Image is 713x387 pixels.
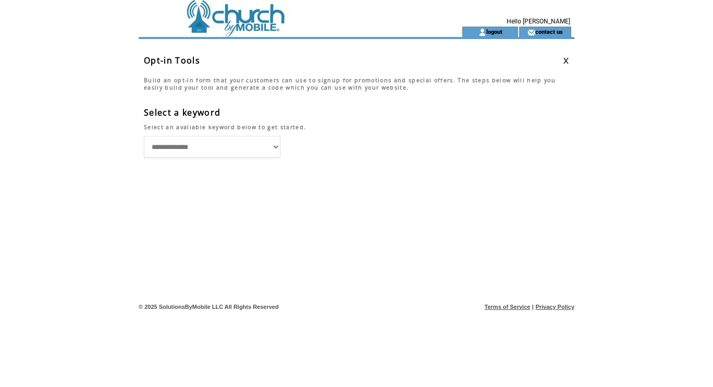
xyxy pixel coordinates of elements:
[507,18,570,25] span: Hello [PERSON_NAME]
[535,304,574,310] a: Privacy Policy
[144,123,306,131] span: Select an available keyword below to get started.
[485,304,531,310] a: Terms of Service
[478,28,486,36] img: account_icon.gif
[535,28,563,35] a: contact us
[532,304,534,310] span: |
[139,304,279,310] span: © 2025 SolutionsByMobile LLC All Rights Reserved
[527,28,535,36] img: contact_us_icon.gif
[486,28,502,35] a: logout
[144,55,200,66] span: Opt-in Tools
[144,107,220,118] span: Select a keyword
[144,77,556,91] span: Build an opt-in form that your customers can use to signup for promotions and special offers. The...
